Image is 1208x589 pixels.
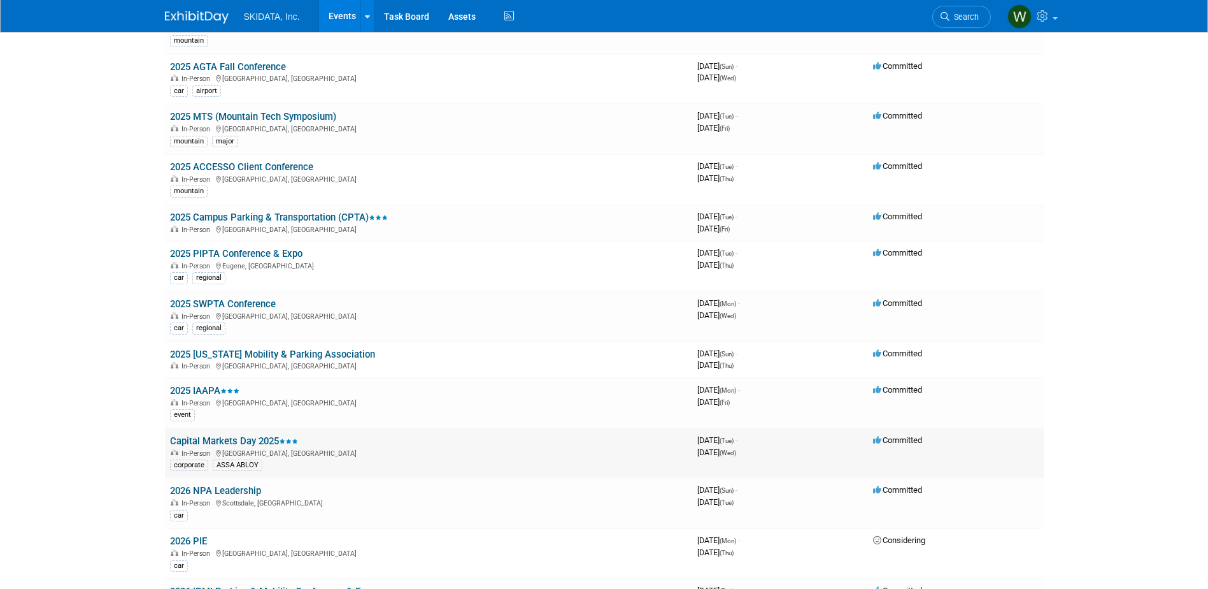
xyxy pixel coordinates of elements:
span: - [738,535,740,545]
span: [DATE] [697,248,737,258]
div: [GEOGRAPHIC_DATA], [GEOGRAPHIC_DATA] [170,447,687,458]
div: regional [192,272,225,284]
div: [GEOGRAPHIC_DATA], [GEOGRAPHIC_DATA] [170,360,687,370]
div: [GEOGRAPHIC_DATA], [GEOGRAPHIC_DATA] [170,73,687,83]
span: (Sun) [720,351,734,358]
span: (Sun) [720,487,734,494]
span: (Wed) [720,312,736,319]
span: - [735,435,737,445]
span: (Fri) [720,125,730,132]
img: In-Person Event [171,226,178,232]
span: [DATE] [697,260,734,270]
span: - [735,111,737,120]
a: 2025 IAAPA [170,385,239,396]
span: Committed [873,385,922,395]
img: In-Person Event [171,175,178,182]
span: [DATE] [697,360,734,370]
span: [DATE] [697,224,730,233]
span: [DATE] [697,385,740,395]
a: 2025 PIPTA Conference & Expo [170,248,302,259]
span: In-Person [181,175,214,184]
div: [GEOGRAPHIC_DATA], [GEOGRAPHIC_DATA] [170,224,687,234]
span: - [735,248,737,258]
div: major [212,136,238,147]
img: In-Person Event [171,449,178,456]
span: - [738,385,740,395]
div: corporate [170,460,208,471]
span: In-Person [181,449,214,458]
img: In-Person Event [171,125,178,131]
span: [DATE] [697,212,737,221]
img: In-Person Event [171,399,178,405]
div: Eugene, [GEOGRAPHIC_DATA] [170,260,687,270]
img: In-Person Event [171,499,178,505]
span: (Mon) [720,537,736,544]
a: 2025 SWPTA Conference [170,298,276,310]
span: [DATE] [697,123,730,133]
span: Committed [873,212,922,221]
span: In-Person [181,362,214,370]
a: 2025 ACCESSO Client Conference [170,161,313,173]
span: In-Person [181,399,214,407]
span: - [735,212,737,221]
span: [DATE] [697,73,736,82]
span: In-Person [181,75,214,83]
div: [GEOGRAPHIC_DATA], [GEOGRAPHIC_DATA] [170,123,687,133]
span: [DATE] [697,161,737,171]
span: [DATE] [697,298,740,308]
span: Committed [873,298,922,308]
span: Committed [873,435,922,445]
span: In-Person [181,499,214,507]
span: [DATE] [697,310,736,320]
div: mountain [170,136,208,147]
span: In-Person [181,125,214,133]
div: event [170,409,195,421]
span: [DATE] [697,497,734,507]
span: - [735,61,737,71]
a: 2026 NPA Leadership [170,485,261,497]
span: [DATE] [697,447,736,457]
span: (Tue) [720,437,734,444]
span: [DATE] [697,173,734,183]
img: In-Person Event [171,262,178,268]
span: (Thu) [720,362,734,369]
a: 2025 AGTA Fall Conference [170,61,286,73]
span: - [735,161,737,171]
span: (Tue) [720,163,734,170]
span: In-Person [181,549,214,558]
span: (Tue) [720,113,734,120]
img: In-Person Event [171,362,178,368]
span: [DATE] [697,535,740,545]
span: (Thu) [720,262,734,269]
span: [DATE] [697,397,730,407]
span: (Fri) [720,226,730,233]
img: In-Person Event [171,549,178,556]
div: car [170,510,188,521]
span: [DATE] [697,485,737,495]
span: Committed [873,485,922,495]
span: [DATE] [697,548,734,557]
span: [DATE] [697,61,737,71]
div: regional [192,323,225,334]
a: Search [932,6,991,28]
div: car [170,560,188,572]
a: Capital Markets Day 2025 [170,435,298,447]
span: - [738,298,740,308]
span: In-Person [181,226,214,234]
span: (Mon) [720,300,736,307]
div: [GEOGRAPHIC_DATA], [GEOGRAPHIC_DATA] [170,397,687,407]
span: In-Person [181,262,214,270]
div: [GEOGRAPHIC_DATA], [GEOGRAPHIC_DATA] [170,310,687,321]
span: (Tue) [720,499,734,506]
span: Committed [873,61,922,71]
span: Committed [873,248,922,258]
a: 2025 [US_STATE] Mobility & Parking Association [170,349,375,360]
div: Scottsdale, [GEOGRAPHIC_DATA] [170,497,687,507]
span: (Tue) [720,250,734,257]
img: Wesley Martin [1007,4,1032,29]
div: car [170,323,188,334]
span: Committed [873,111,922,120]
span: (Thu) [720,175,734,182]
span: (Wed) [720,449,736,456]
span: SKIDATA, Inc. [244,11,300,22]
